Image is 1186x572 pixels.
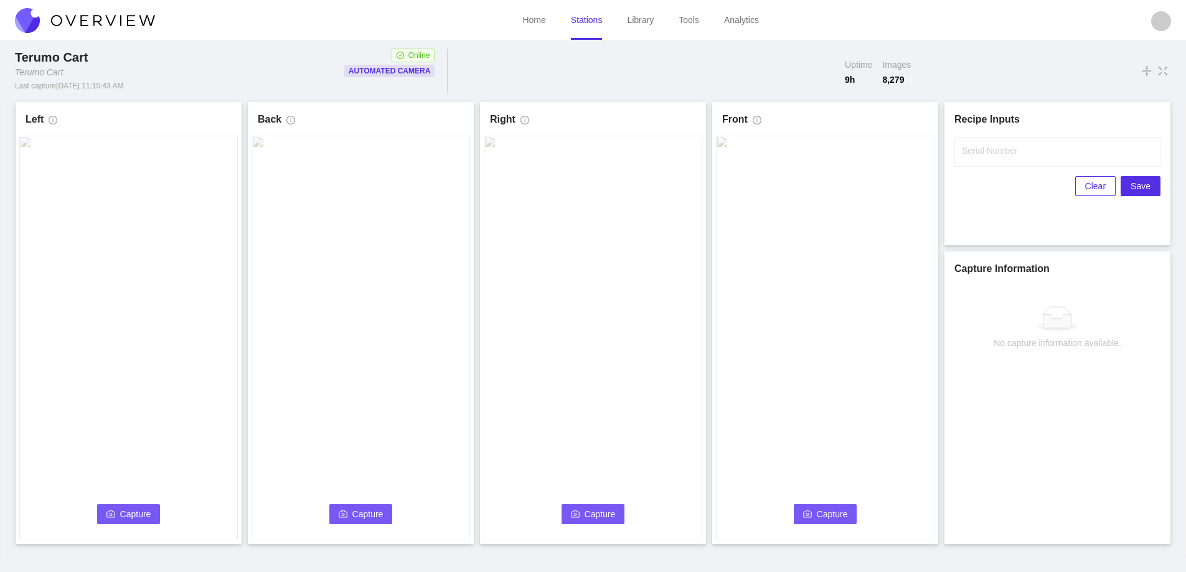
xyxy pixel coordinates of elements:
label: Serial Number [962,144,1017,157]
span: Capture [120,507,151,521]
h1: Capture Information [954,261,1160,276]
button: cameraCapture [97,504,161,524]
span: 9 h [845,73,872,86]
div: No capture information available. [994,336,1121,350]
span: Clear [1085,179,1106,193]
span: info-circle [49,116,57,129]
button: Save [1121,176,1160,196]
h1: Left [26,112,44,127]
div: Terumo Cart [15,66,63,78]
button: cameraCapture [562,504,625,524]
span: camera [106,510,115,520]
span: 8,279 [882,73,911,86]
img: Overview [15,8,155,33]
span: Terumo Cart [15,50,88,64]
button: cameraCapture [794,504,857,524]
a: Home [522,15,545,25]
span: info-circle [520,116,529,129]
span: Save [1131,179,1151,193]
a: Analytics [724,15,759,25]
span: check-circle [397,52,404,59]
span: info-circle [286,116,295,129]
a: Library [627,15,654,25]
a: Tools [679,15,699,25]
span: Images [882,59,911,71]
span: vertical-align-middle [1141,63,1152,78]
div: Terumo Cart [15,49,93,66]
button: Clear [1075,176,1116,196]
h1: Front [722,112,748,127]
p: Automated Camera [349,65,431,77]
button: cameraCapture [329,504,393,524]
span: Capture [352,507,384,521]
a: Stations [571,15,603,25]
div: Last capture [DATE] 11:15:43 AM [15,81,124,91]
h1: Recipe Inputs [954,112,1160,127]
span: Uptime [845,59,872,71]
span: info-circle [753,116,761,129]
h1: Back [258,112,281,127]
span: Capture [817,507,848,521]
span: camera [339,510,347,520]
span: camera [571,510,580,520]
span: Capture [585,507,616,521]
span: Online [408,49,430,62]
span: camera [803,510,812,520]
span: fullscreen [1157,64,1169,78]
h1: Right [490,112,515,127]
